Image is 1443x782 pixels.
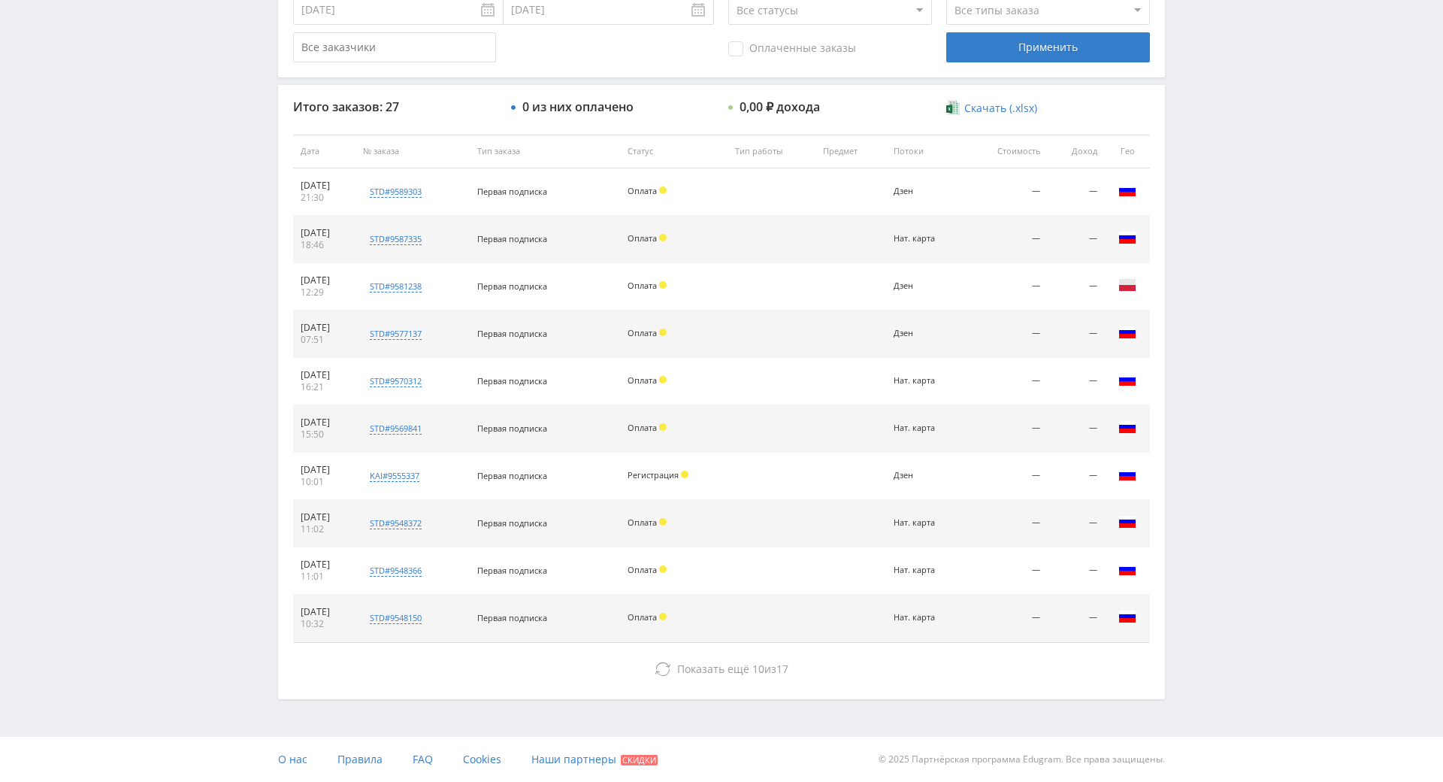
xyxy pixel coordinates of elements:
span: Оплата [628,232,657,244]
span: Холд [659,518,667,526]
span: Скачать (.xlsx) [964,102,1037,114]
td: — [966,453,1048,500]
td: — [966,263,1048,311]
td: — [1048,168,1105,216]
div: [DATE] [301,464,348,476]
span: Оплата [628,185,657,196]
div: std#9581238 [370,280,422,292]
div: Применить [946,32,1149,62]
span: Оплата [628,564,657,575]
div: 10:32 [301,618,348,630]
div: std#9589303 [370,186,422,198]
td: — [966,595,1048,642]
div: Нат. карта [894,613,958,623]
input: Все заказчики [293,32,496,62]
div: 07:51 [301,334,348,346]
div: Дзен [894,281,958,291]
img: pol.png [1118,276,1136,294]
div: 12:29 [301,286,348,299]
div: Нат. карта [894,423,958,433]
div: std#9577137 [370,328,422,340]
th: Стоимость [966,135,1048,168]
span: Скидки [621,755,658,765]
div: std#9587335 [370,233,422,245]
td: — [1048,595,1105,642]
span: Первая подписка [477,233,547,244]
td: — [966,358,1048,405]
div: 11:02 [301,523,348,535]
td: — [1048,216,1105,263]
a: Правила [337,737,383,782]
span: Первая подписка [477,423,547,434]
span: О нас [278,752,307,766]
a: Cookies [463,737,501,782]
span: Оплаченные заказы [728,41,856,56]
div: 15:50 [301,429,348,441]
div: 21:30 [301,192,348,204]
div: Нат. карта [894,234,958,244]
a: FAQ [413,737,433,782]
span: Оплата [628,327,657,338]
span: Cookies [463,752,501,766]
img: rus.png [1118,513,1136,531]
span: Оплата [628,611,657,623]
th: № заказа [355,135,469,168]
div: 0 из них оплачено [522,100,634,114]
span: Первая подписка [477,375,547,386]
span: FAQ [413,752,433,766]
th: Дата [293,135,355,168]
div: [DATE] [301,369,348,381]
th: Гео [1105,135,1150,168]
th: Доход [1048,135,1105,168]
div: [DATE] [301,511,348,523]
span: Первая подписка [477,612,547,623]
td: — [966,311,1048,358]
div: Нат. карта [894,376,958,386]
div: 0,00 ₽ дохода [740,100,820,114]
div: [DATE] [301,322,348,334]
span: Оплата [628,374,657,386]
th: Тип заказа [470,135,620,168]
img: rus.png [1118,371,1136,389]
span: Первая подписка [477,328,547,339]
div: Дзен [894,329,958,338]
span: Холд [659,329,667,336]
td: — [1048,547,1105,595]
span: Холд [659,186,667,194]
div: 11:01 [301,571,348,583]
div: 10:01 [301,476,348,488]
button: Показать ещё 10из17 [293,654,1150,684]
td: — [1048,500,1105,547]
th: Статус [620,135,728,168]
div: kai#9555337 [370,470,419,482]
div: std#9548366 [370,565,422,577]
span: Оплата [628,517,657,528]
span: Правила [337,752,383,766]
div: Нат. карта [894,565,958,575]
img: rus.png [1118,181,1136,199]
div: Дзен [894,186,958,196]
td: — [1048,453,1105,500]
div: [DATE] [301,274,348,286]
span: Холд [681,471,688,478]
span: из [677,662,788,676]
div: Итого заказов: 27 [293,100,496,114]
span: Первая подписка [477,565,547,576]
span: Наши партнеры [531,752,616,766]
span: Показать ещё [677,662,749,676]
span: Холд [659,234,667,241]
img: rus.png [1118,323,1136,341]
div: [DATE] [301,227,348,239]
span: Первая подписка [477,517,547,529]
a: Скачать (.xlsx) [946,101,1036,116]
span: Оплата [628,422,657,433]
img: xlsx [946,100,959,115]
div: std#9569841 [370,423,422,435]
th: Предмет [815,135,885,168]
span: Первая подписка [477,470,547,481]
div: std#9570312 [370,375,422,387]
div: 18:46 [301,239,348,251]
div: 16:21 [301,381,348,393]
a: Наши партнеры Скидки [531,737,658,782]
td: — [966,216,1048,263]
